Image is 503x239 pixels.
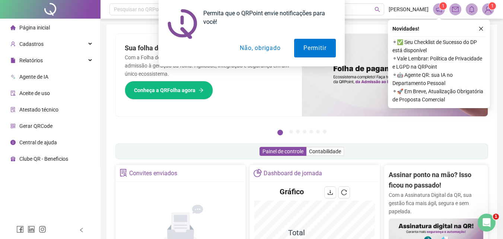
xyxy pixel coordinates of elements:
[493,214,499,220] span: 1
[16,226,24,233] span: facebook
[197,9,336,26] div: Permita que o QRPoint envie notificações para você!
[134,86,195,94] span: Conheça a QRFolha agora
[327,189,333,195] span: download
[168,9,197,39] img: notification icon
[302,34,488,116] img: banner%2F8d14a306-6205-4263-8e5b-06e9a85ad873.png
[10,156,16,161] span: gift
[392,87,486,104] span: ⚬ 🚀 Em Breve, Atualização Obrigatória de Proposta Comercial
[39,226,46,233] span: instagram
[125,81,213,100] button: Conheça a QRFolha agora
[254,169,261,177] span: pie-chart
[198,88,204,93] span: arrow-right
[19,107,58,113] span: Atestado técnico
[323,130,327,133] button: 7
[341,189,347,195] span: reload
[230,39,290,57] button: Não, obrigado
[277,130,283,135] button: 1
[19,90,50,96] span: Aceite de uso
[309,148,341,154] span: Contabilidade
[303,130,306,133] button: 4
[316,130,320,133] button: 6
[129,167,177,180] div: Convites enviados
[19,139,57,145] span: Central de ajuda
[392,71,486,87] span: ⚬ 🤖 Agente QR: sua IA no Departamento Pessoal
[264,167,322,180] div: Dashboard de jornada
[10,107,16,112] span: solution
[478,214,496,232] iframe: Intercom live chat
[19,74,48,80] span: Agente de IA
[296,130,300,133] button: 3
[28,226,35,233] span: linkedin
[79,227,84,233] span: left
[294,39,335,57] button: Permitir
[10,91,16,96] span: audit
[120,169,127,177] span: solution
[280,186,304,197] h4: Gráfico
[389,191,483,216] p: Com a Assinatura Digital da QR, sua gestão fica mais ágil, segura e sem papelada.
[19,156,68,162] span: Clube QR - Beneficios
[19,123,52,129] span: Gerar QRCode
[309,130,313,133] button: 5
[262,148,303,154] span: Painel de controle
[289,130,293,133] button: 2
[389,170,483,191] h2: Assinar ponto na mão? Isso ficou no passado!
[10,123,16,129] span: qrcode
[10,140,16,145] span: info-circle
